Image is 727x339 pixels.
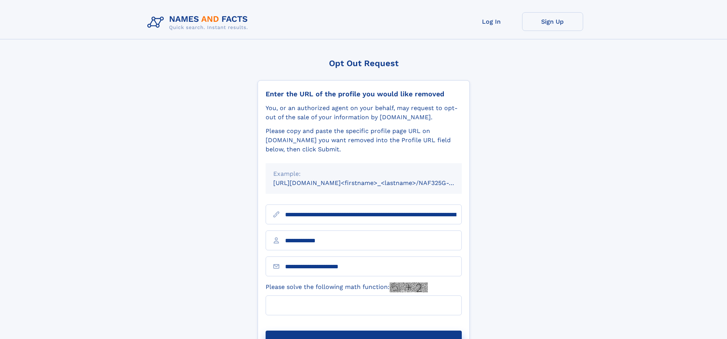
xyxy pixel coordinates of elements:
a: Sign Up [522,12,583,31]
div: Example: [273,169,454,178]
img: Logo Names and Facts [144,12,254,33]
small: [URL][DOMAIN_NAME]<firstname>_<lastname>/NAF325G-xxxxxxxx [273,179,476,187]
div: Opt Out Request [258,58,470,68]
div: Please copy and paste the specific profile page URL on [DOMAIN_NAME] you want removed into the Pr... [266,127,462,154]
div: Enter the URL of the profile you would like removed [266,90,462,98]
a: Log In [461,12,522,31]
div: You, or an authorized agent on your behalf, may request to opt-out of the sale of your informatio... [266,104,462,122]
label: Please solve the following math function: [266,282,428,292]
